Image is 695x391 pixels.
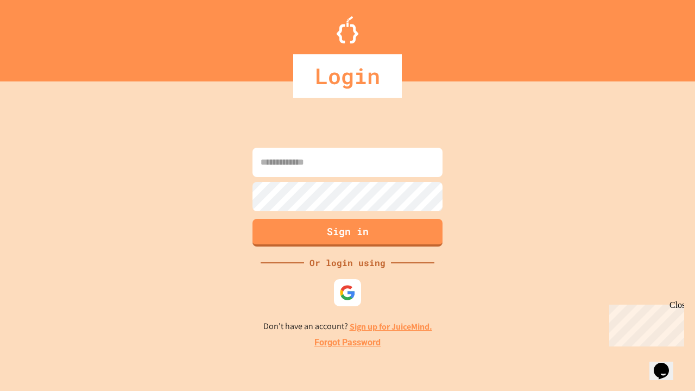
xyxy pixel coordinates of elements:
div: Or login using [304,256,391,269]
img: Logo.svg [337,16,358,43]
iframe: chat widget [649,348,684,380]
iframe: chat widget [605,300,684,346]
a: Sign up for JuiceMind. [350,321,432,332]
a: Forgot Password [314,336,381,349]
button: Sign in [252,219,443,247]
div: Chat with us now!Close [4,4,75,69]
img: google-icon.svg [339,285,356,301]
div: Login [293,54,402,98]
p: Don't have an account? [263,320,432,333]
